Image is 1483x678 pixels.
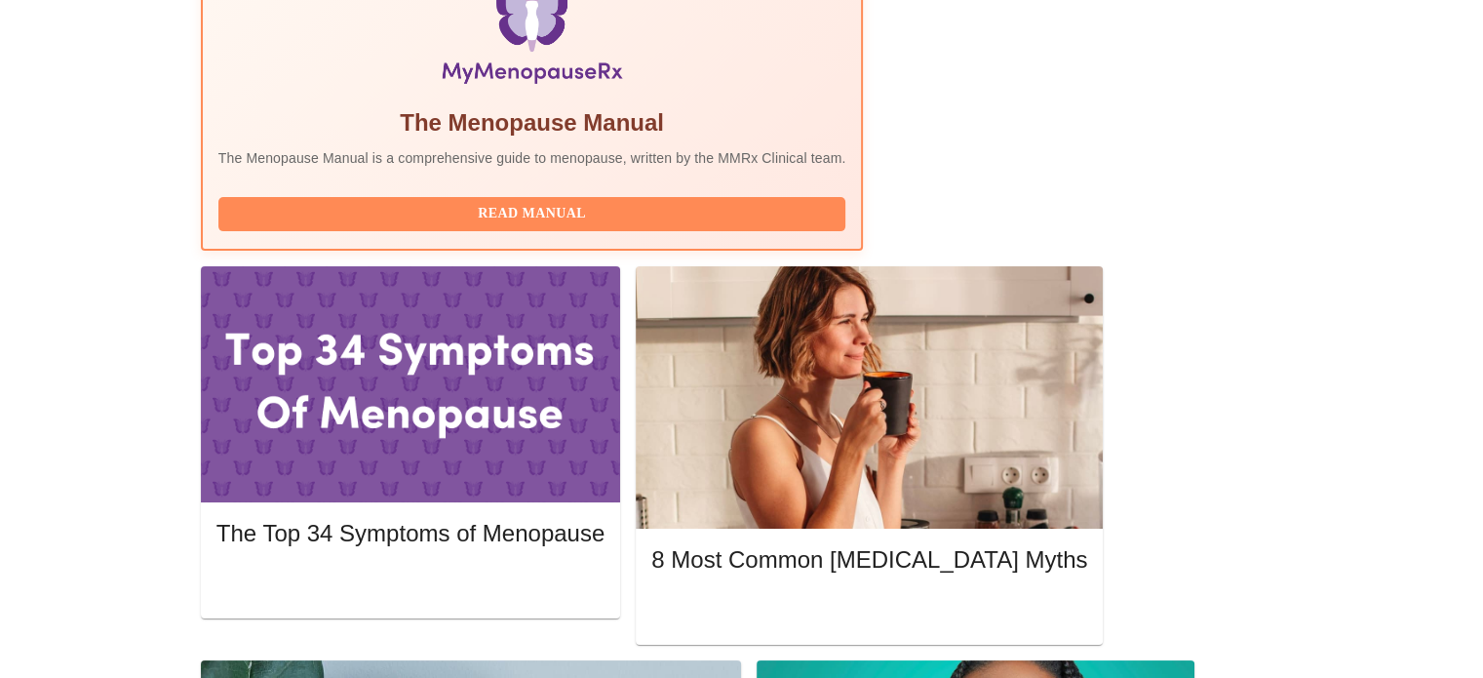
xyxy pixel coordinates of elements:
span: Read More [671,599,1068,623]
button: Read Manual [218,197,846,231]
button: Read More [216,567,605,601]
a: Read More [216,574,609,590]
p: The Menopause Manual is a comprehensive guide to menopause, written by the MMRx Clinical team. [218,148,846,168]
span: Read More [236,572,585,596]
button: Read More [651,594,1087,628]
a: Read More [651,601,1092,618]
h5: The Menopause Manual [218,107,846,139]
h5: The Top 34 Symptoms of Menopause [216,518,605,549]
h5: 8 Most Common [MEDICAL_DATA] Myths [651,544,1087,576]
span: Read Manual [238,202,827,226]
a: Read Manual [218,204,851,220]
